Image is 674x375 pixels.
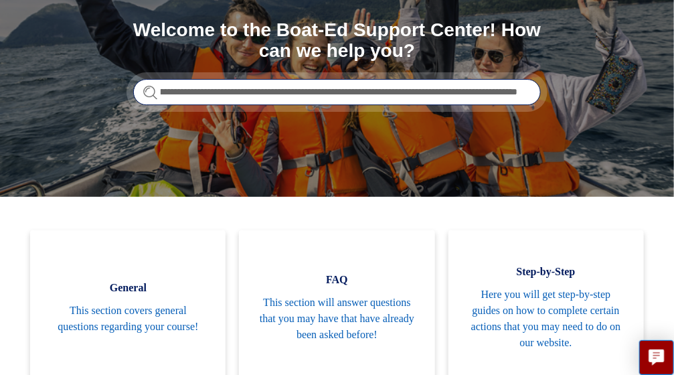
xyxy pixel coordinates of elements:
[50,280,205,296] span: General
[639,340,674,375] button: Live chat
[133,20,541,62] h1: Welcome to the Boat-Ed Support Center! How can we help you?
[133,79,541,106] input: Search
[259,272,414,288] span: FAQ
[469,264,624,280] span: Step-by-Step
[50,303,205,335] span: This section covers general questions regarding your course!
[259,295,414,343] span: This section will answer questions that you may have that have already been asked before!
[469,287,624,351] span: Here you will get step-by-step guides on how to complete certain actions that you may need to do ...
